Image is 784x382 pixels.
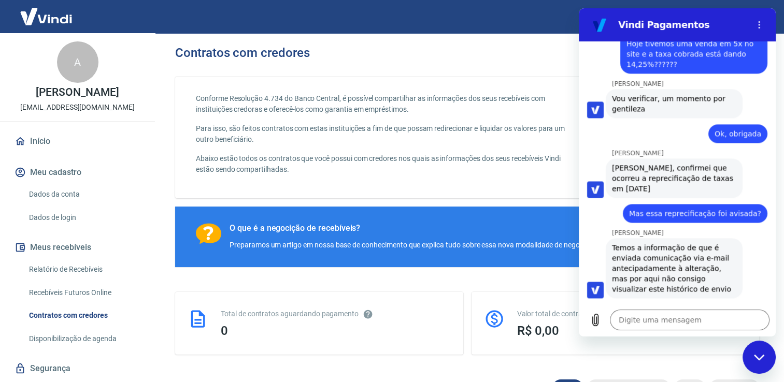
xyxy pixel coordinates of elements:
div: 0 [221,324,451,338]
a: Segurança [12,357,142,380]
p: Abaixo estão todos os contratos que você possui com credores nos quais as informações dos seus re... [196,153,576,175]
a: Dados de login [25,207,142,228]
img: Vindi [12,1,80,32]
button: Meu cadastro [12,161,142,184]
a: Dados da conta [25,184,142,205]
button: Sair [734,7,772,26]
div: Preparamos um artigo em nossa base de conhecimento que explica tudo sobre essa nova modalidade de... [230,240,658,251]
h3: Contratos com credores [175,46,310,60]
a: Contratos com credores [25,305,142,326]
a: Recebíveis Futuros Online [25,282,142,303]
iframe: Janela de mensagens [579,8,776,336]
button: Meus recebíveis [12,236,142,259]
a: Relatório de Recebíveis [25,259,142,280]
iframe: Botão para abrir a janela de mensagens, conversa em andamento [743,341,776,374]
div: Valor total de contratos aguardando pagamento [517,308,747,319]
p: [PERSON_NAME] [36,87,119,98]
img: Ícone com um ponto de interrogação. [196,223,221,244]
div: O que é a negocição de recebíveis? [230,223,658,233]
a: Início [12,130,142,153]
p: [EMAIL_ADDRESS][DOMAIN_NAME] [20,102,135,113]
svg: Esses contratos não se referem à Vindi, mas sim a outras instituições. [363,309,373,319]
div: A [57,41,98,83]
span: R$ 0,00 [517,324,560,338]
p: Para isso, são feitos contratos com estas instituições a fim de que possam redirecionar e liquida... [196,123,576,145]
div: Total de contratos aguardando pagamento [221,308,451,319]
a: Disponibilização de agenda [25,328,142,349]
p: Conforme Resolução 4.734 do Banco Central, é possível compartilhar as informações dos seus recebí... [196,93,576,115]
